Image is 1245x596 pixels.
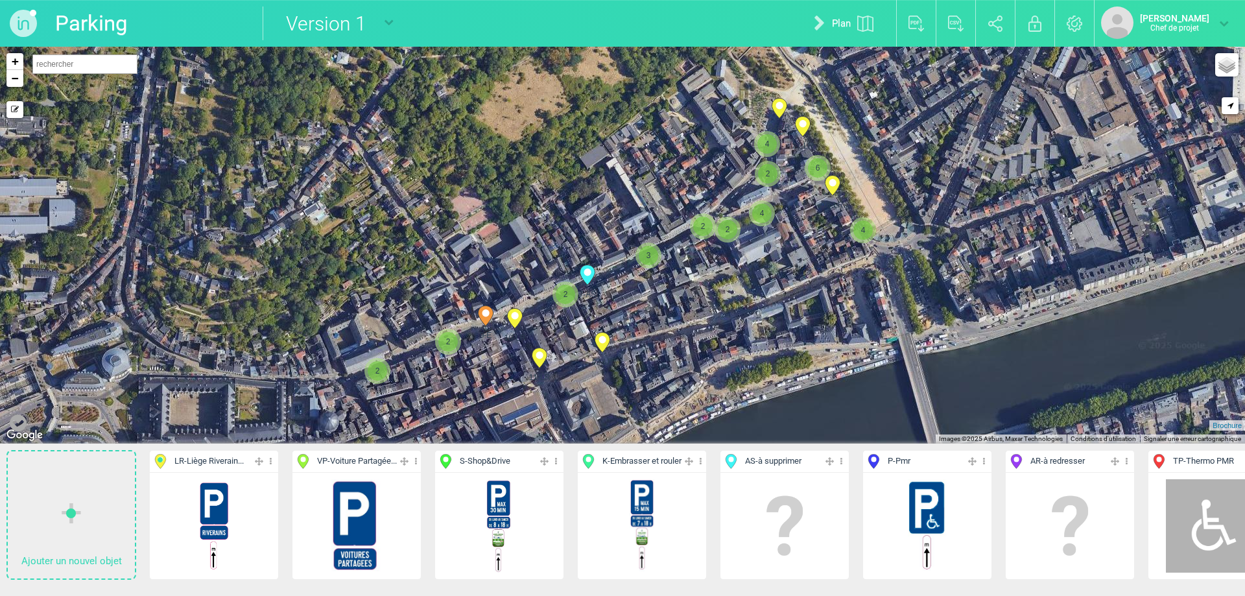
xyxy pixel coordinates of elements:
img: export_pdf.svg [908,16,925,32]
font: S [460,456,465,466]
font: AS [745,456,755,466]
font: 2 [701,222,705,231]
input: rechercher [32,54,137,74]
font: - [184,456,187,466]
img: settings.svg [1067,16,1083,32]
font: 2 [726,225,730,234]
font: 4 [861,226,866,235]
font: Chef de projet [1150,23,1199,32]
img: share.svg [988,16,1003,32]
img: plan.svg [857,16,873,32]
font: P [888,456,893,466]
a: Plan [798,3,890,44]
a: Zoom arrière [6,70,23,87]
font: 18-LR [822,200,844,209]
img: empty.png [737,478,833,574]
font: à supprimer [758,456,801,466]
font: Voiture Partagée... [330,456,397,466]
font: - [327,456,330,466]
a: [PERSON_NAME]Chef de projet [1101,6,1229,39]
font: à redresser [1043,456,1085,466]
font: 2 [766,169,770,178]
font: 9-E [480,331,492,340]
font: 34-LR [769,123,790,132]
font: Liège Riverain... [187,456,244,466]
font: 6 [816,163,820,173]
font: Embrasser et rouler [610,456,682,466]
img: export_csv.svg [948,16,964,32]
font: 2 [563,290,568,299]
font: - [608,456,610,466]
font: Ajouter un nouvel objet [21,555,122,567]
font: 42-LR [592,357,613,366]
font: Thermo PMR [1186,456,1234,466]
font: VP [317,456,327,466]
font: - [1183,456,1186,466]
font: + [12,54,19,68]
a: Couches [1215,53,1239,77]
font: AR [1030,456,1041,466]
font: Parking [GEOGRAPHIC_DATA] [55,10,262,69]
img: 151813362466.jpe [907,478,948,574]
font: 11-LR [529,373,551,382]
a: Ajouter un nouvel objet [8,451,135,578]
font: - [1041,456,1043,466]
font: - [465,456,468,466]
font: - [755,456,758,466]
a: Brochure [1213,422,1242,429]
font: 4 [765,139,770,149]
img: 131200708797.jpe [628,478,656,574]
font: LR [174,456,184,466]
a: Parking [GEOGRAPHIC_DATA] [55,6,250,40]
img: locked.svg [1028,16,1041,32]
font: K [602,456,608,466]
font: 2 [446,337,451,346]
font: 2 [375,366,380,375]
font: Pmr [895,456,910,466]
font: − [12,71,19,85]
font: TP [1173,456,1183,466]
font: 10-LR [504,333,526,342]
font: 27-LR [792,141,814,150]
img: 144241906668.png [195,478,233,574]
font: 4 [760,209,765,218]
font: [PERSON_NAME] [1140,13,1209,23]
font: 3 [646,251,651,260]
font: Plan [832,18,851,29]
img: empty.png [1022,478,1118,574]
a: Zoom avant [6,53,23,70]
font: - [893,456,895,466]
font: 7-AS [579,290,597,299]
img: default_avatar.png [1101,6,1133,39]
font: Shop&Drive [468,456,510,466]
img: 131238905293.jpe [484,478,515,574]
img: 145421738773.jpe [330,478,383,574]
